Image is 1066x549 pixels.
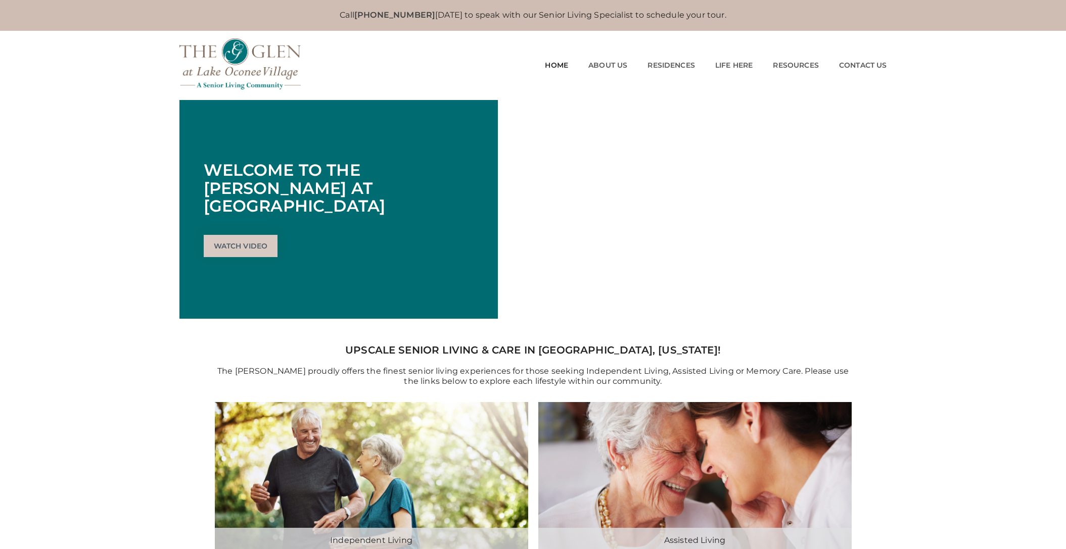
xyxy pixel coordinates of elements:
[498,100,887,319] iframe: Embedded Vimeo Video
[179,100,887,319] div: Slide 1 of 1
[204,235,278,257] a: Watch Video
[839,61,887,70] a: Contact Us
[588,61,627,70] a: About Us
[647,61,695,70] a: Residences
[190,10,877,21] p: Call [DATE] to speak with our Senior Living Specialist to schedule your tour.
[215,344,852,356] h2: Upscale Senior Living & Care in [GEOGRAPHIC_DATA], [US_STATE]!
[215,366,852,387] p: The [PERSON_NAME] proudly offers the finest senior living experiences for those seeking Independe...
[204,161,490,215] h1: Welcome to The [PERSON_NAME] at [GEOGRAPHIC_DATA]
[545,61,568,70] a: Home
[354,10,435,20] a: [PHONE_NUMBER]
[179,38,301,89] img: The Glen Lake Oconee Home
[715,61,753,70] a: Life Here
[773,61,818,70] a: Resources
